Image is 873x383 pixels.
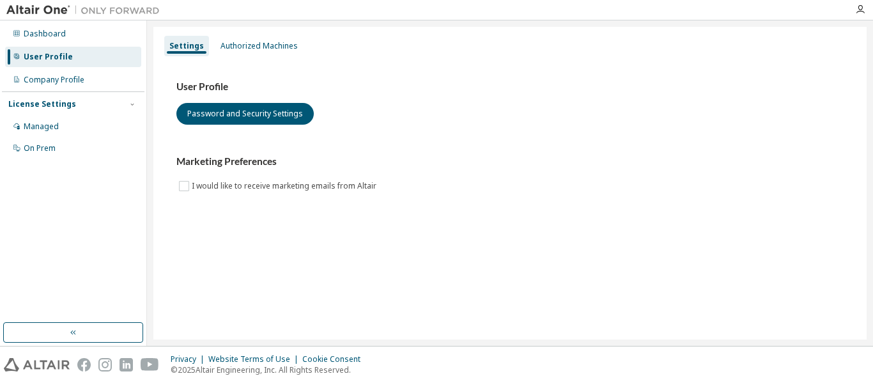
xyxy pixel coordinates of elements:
div: User Profile [24,52,73,62]
h3: Marketing Preferences [176,155,844,168]
p: © 2025 Altair Engineering, Inc. All Rights Reserved. [171,364,368,375]
img: instagram.svg [98,358,112,371]
div: Website Terms of Use [208,354,302,364]
div: License Settings [8,99,76,109]
img: linkedin.svg [120,358,133,371]
img: youtube.svg [141,358,159,371]
img: Altair One [6,4,166,17]
div: Settings [169,41,204,51]
div: Company Profile [24,75,84,85]
img: facebook.svg [77,358,91,371]
div: Privacy [171,354,208,364]
h3: User Profile [176,81,844,93]
div: On Prem [24,143,56,153]
label: I would like to receive marketing emails from Altair [192,178,379,194]
button: Password and Security Settings [176,103,314,125]
div: Cookie Consent [302,354,368,364]
img: altair_logo.svg [4,358,70,371]
div: Authorized Machines [220,41,298,51]
div: Dashboard [24,29,66,39]
div: Managed [24,121,59,132]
